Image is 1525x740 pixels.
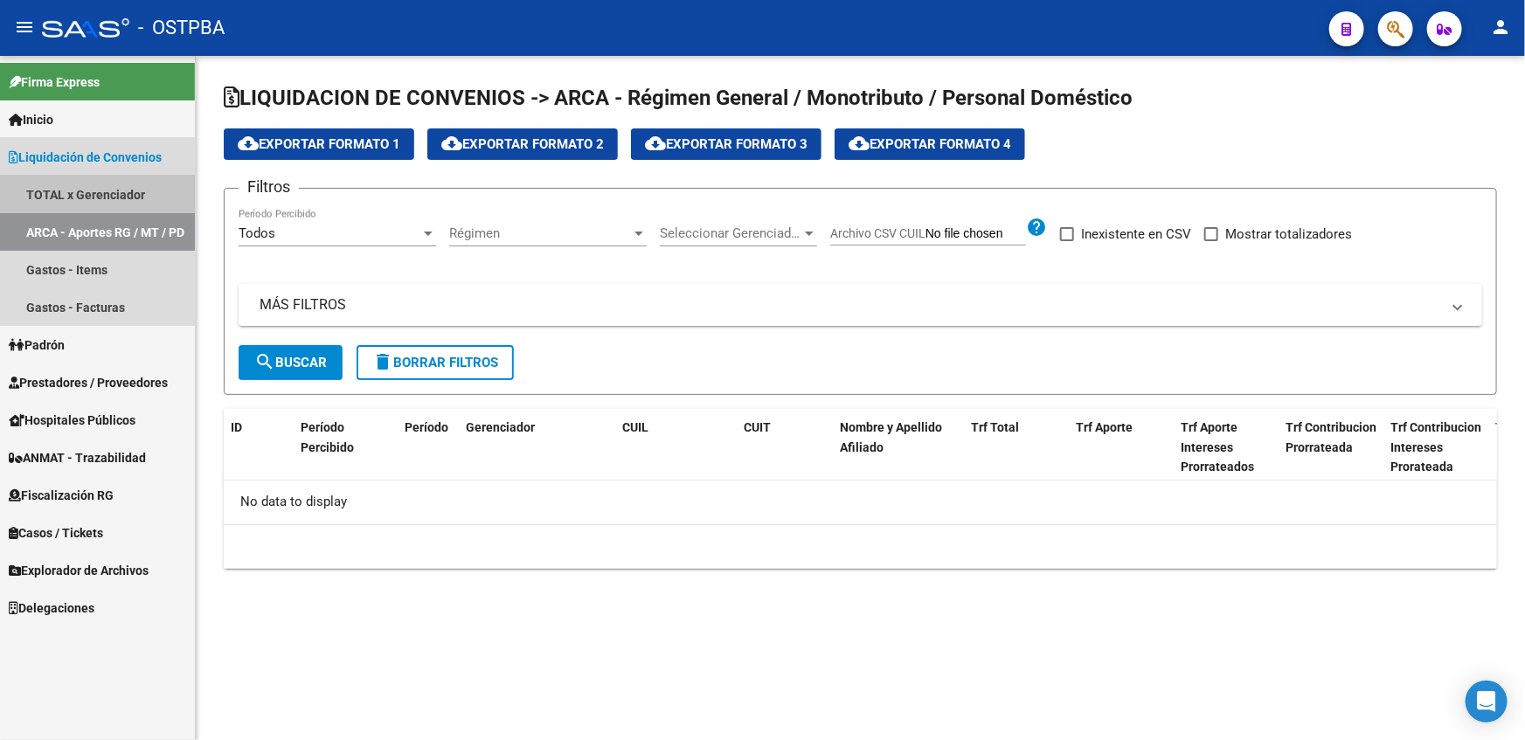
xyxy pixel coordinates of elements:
[372,355,498,370] span: Borrar Filtros
[1286,420,1376,454] span: Trf Contribucion Prorrateada
[466,420,535,434] span: Gerenciador
[9,523,103,543] span: Casos / Tickets
[964,409,1069,486] datatable-header-cell: Trf Total
[254,355,327,370] span: Buscar
[615,409,711,486] datatable-header-cell: CUIL
[1490,17,1511,38] mat-icon: person
[660,225,801,241] span: Seleccionar Gerenciador
[9,448,146,467] span: ANMAT - Trazabilidad
[1081,224,1191,245] span: Inexistente en CSV
[849,133,870,154] mat-icon: cloud_download
[231,420,242,434] span: ID
[9,110,53,129] span: Inicio
[9,411,135,430] span: Hospitales Públicos
[238,136,400,152] span: Exportar Formato 1
[9,148,162,167] span: Liquidación de Convenios
[833,409,964,486] datatable-header-cell: Nombre y Apellido Afiliado
[1026,217,1047,238] mat-icon: help
[971,420,1019,434] span: Trf Total
[224,409,294,486] datatable-header-cell: ID
[224,481,1497,524] div: No data to display
[645,133,666,154] mat-icon: cloud_download
[239,225,275,241] span: Todos
[239,345,343,380] button: Buscar
[1279,409,1383,486] datatable-header-cell: Trf Contribucion Prorrateada
[459,409,590,486] datatable-header-cell: Gerenciador
[9,561,149,580] span: Explorador de Archivos
[622,420,648,434] span: CUIL
[1174,409,1279,486] datatable-header-cell: Trf Aporte Intereses Prorrateados
[835,128,1025,160] button: Exportar Formato 4
[260,295,1440,315] mat-panel-title: MÁS FILTROS
[1390,420,1481,474] span: Trf Contribucion Intereses Prorateada
[631,128,821,160] button: Exportar Formato 3
[294,409,372,486] datatable-header-cell: Período Percibido
[357,345,514,380] button: Borrar Filtros
[840,420,942,454] span: Nombre y Apellido Afiliado
[1069,409,1174,486] datatable-header-cell: Trf Aporte
[427,128,618,160] button: Exportar Formato 2
[254,351,275,372] mat-icon: search
[1466,681,1508,723] div: Open Intercom Messenger
[9,598,94,618] span: Delegaciones
[224,86,1133,110] span: LIQUIDACION DE CONVENIOS -> ARCA - Régimen General / Monotributo / Personal Doméstico
[398,409,459,486] datatable-header-cell: Período
[301,420,354,454] span: Período Percibido
[449,225,631,241] span: Régimen
[1383,409,1488,486] datatable-header-cell: Trf Contribucion Intereses Prorateada
[9,73,100,92] span: Firma Express
[14,17,35,38] mat-icon: menu
[224,128,414,160] button: Exportar Formato 1
[405,420,448,434] span: Período
[830,226,925,240] span: Archivo CSV CUIL
[239,175,299,199] h3: Filtros
[372,351,393,372] mat-icon: delete
[441,133,462,154] mat-icon: cloud_download
[238,133,259,154] mat-icon: cloud_download
[9,335,65,355] span: Padrón
[9,486,114,505] span: Fiscalización RG
[645,136,808,152] span: Exportar Formato 3
[9,373,168,392] span: Prestadores / Proveedores
[239,284,1482,326] mat-expansion-panel-header: MÁS FILTROS
[925,226,1026,242] input: Archivo CSV CUIL
[138,9,225,47] span: - OSTPBA
[737,409,833,486] datatable-header-cell: CUIT
[1225,224,1352,245] span: Mostrar totalizadores
[849,136,1011,152] span: Exportar Formato 4
[744,420,771,434] span: CUIT
[1076,420,1133,434] span: Trf Aporte
[441,136,604,152] span: Exportar Formato 2
[1181,420,1254,474] span: Trf Aporte Intereses Prorrateados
